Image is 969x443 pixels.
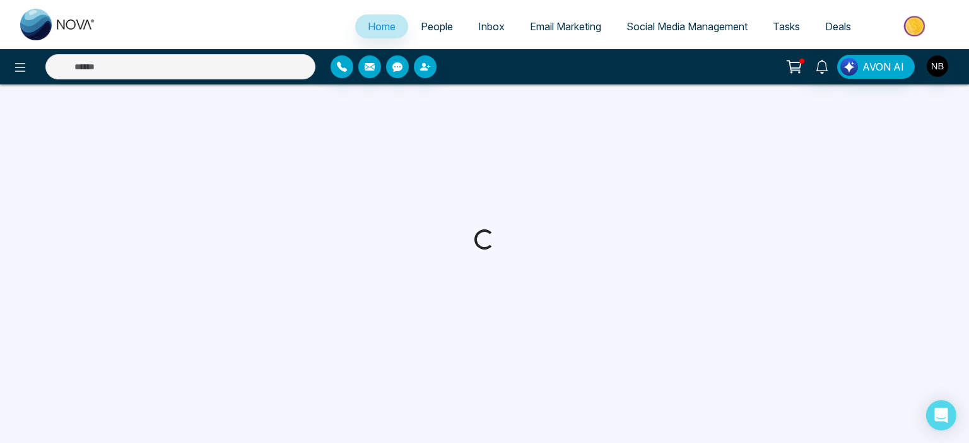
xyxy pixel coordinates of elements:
div: Open Intercom Messenger [926,400,956,430]
span: Tasks [773,20,800,33]
a: Social Media Management [614,14,760,38]
span: Email Marketing [530,20,601,33]
span: People [421,20,453,33]
img: Market-place.gif [870,12,961,40]
a: Email Marketing [517,14,614,38]
span: Home [368,20,396,33]
span: Deals [825,20,851,33]
img: User Avatar [927,55,948,77]
span: AVON AI [862,59,904,74]
span: Social Media Management [626,20,748,33]
img: Lead Flow [840,58,858,76]
a: Home [355,14,408,38]
a: People [408,14,466,38]
span: Inbox [478,20,505,33]
img: Nova CRM Logo [20,9,96,40]
a: Tasks [760,14,813,38]
button: AVON AI [837,55,915,79]
a: Inbox [466,14,517,38]
a: Deals [813,14,864,38]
